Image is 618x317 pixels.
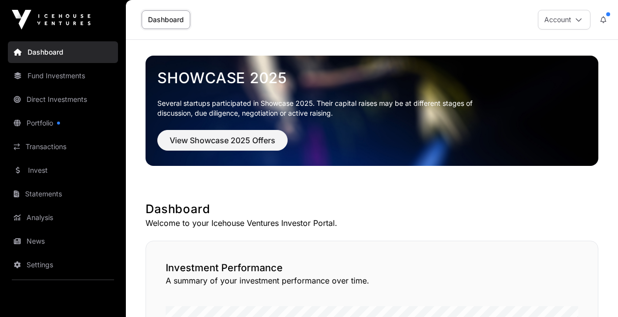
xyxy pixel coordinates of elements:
img: Showcase 2025 [146,56,598,166]
a: Fund Investments [8,65,118,87]
a: Invest [8,159,118,181]
a: View Showcase 2025 Offers [157,140,288,150]
a: Dashboard [142,10,190,29]
a: Settings [8,254,118,276]
a: Direct Investments [8,89,118,110]
a: Statements [8,183,118,205]
img: Icehouse Ventures Logo [12,10,90,30]
p: Several startups participated in Showcase 2025. Their capital raises may be at different stages o... [157,98,488,118]
a: Portfolio [8,112,118,134]
a: Showcase 2025 [157,69,587,87]
h2: Investment Performance [166,261,578,275]
button: View Showcase 2025 Offers [157,130,288,151]
h1: Dashboard [146,201,598,217]
button: Account [538,10,590,30]
a: Analysis [8,207,118,228]
iframe: Chat Widget [569,270,618,317]
a: Dashboard [8,41,118,63]
p: Welcome to your Icehouse Ventures Investor Portal. [146,217,598,229]
a: Transactions [8,136,118,158]
span: View Showcase 2025 Offers [170,134,275,146]
a: News [8,230,118,252]
p: A summary of your investment performance over time. [166,275,578,286]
